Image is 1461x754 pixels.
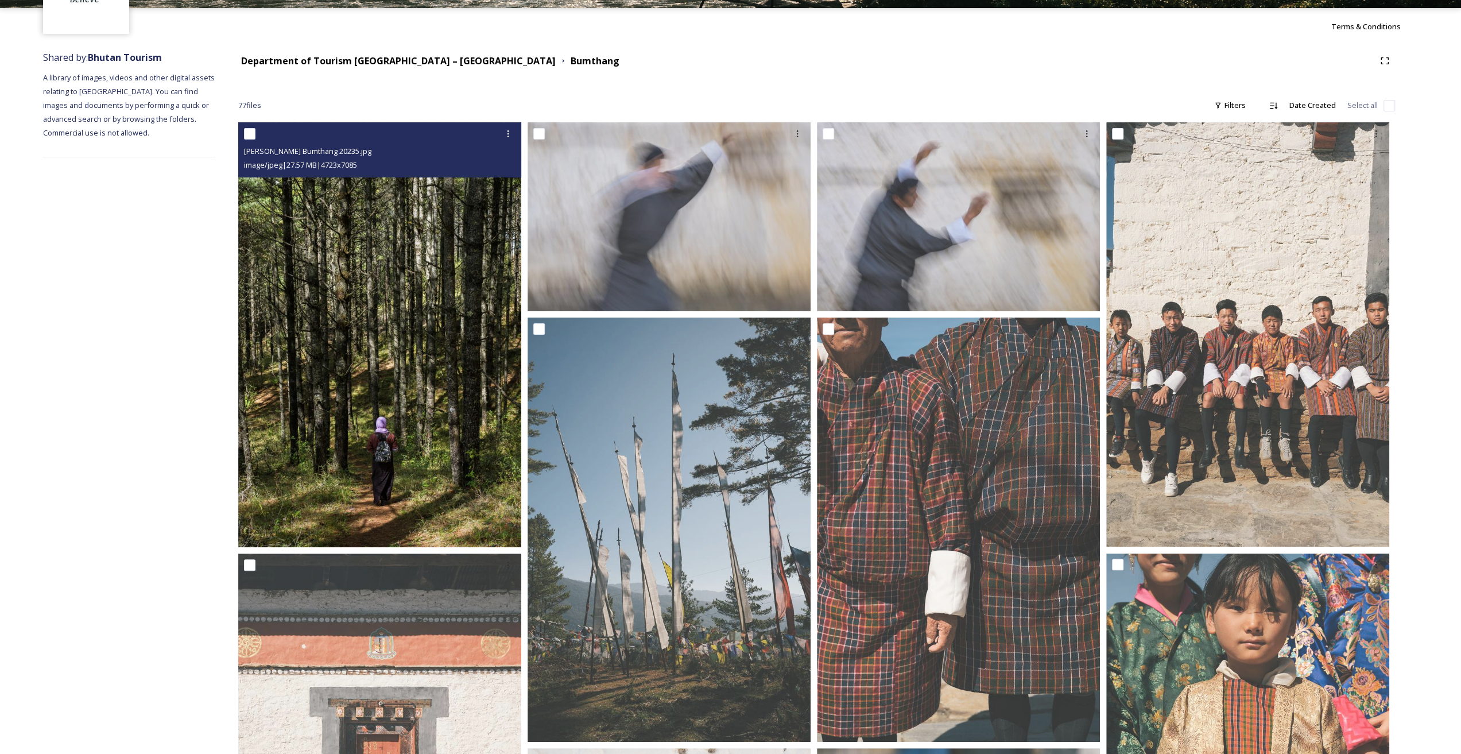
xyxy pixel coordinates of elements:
[528,122,811,311] img: Marcus Westberg Bumthang 202322.jpg
[817,318,1100,742] img: Bumthang by Matt Dutile17.jpg
[238,122,521,547] img: Marcus Westberg Bumthang 20235.jpg
[43,72,216,138] span: A library of images, videos and other digital assets relating to [GEOGRAPHIC_DATA]. You can find ...
[1284,94,1342,117] div: Date Created
[1347,100,1378,111] span: Select all
[1106,122,1389,547] img: Bumthang by Matt Dutile20.jpg
[817,122,1100,311] img: Marcus Westberg Bumthang 202324.jpg
[571,55,619,67] strong: Bumthang
[528,318,811,742] img: Bumthang by Matt Dutile18.jpg
[88,51,162,64] strong: Bhutan Tourism
[1331,21,1401,32] span: Terms & Conditions
[244,146,371,156] span: [PERSON_NAME] Bumthang 20235.jpg
[238,100,261,111] span: 77 file s
[241,55,556,67] strong: Department of Tourism [GEOGRAPHIC_DATA] – [GEOGRAPHIC_DATA]
[1331,20,1418,33] a: Terms & Conditions
[244,160,357,170] span: image/jpeg | 27.57 MB | 4723 x 7085
[1208,94,1251,117] div: Filters
[43,51,162,64] span: Shared by:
